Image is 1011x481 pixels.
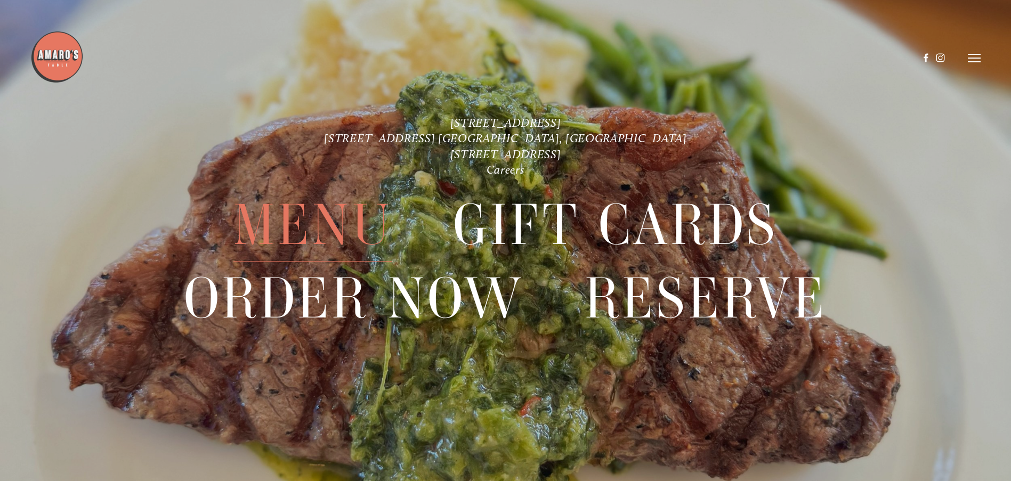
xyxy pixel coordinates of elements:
[453,189,778,261] a: Gift Cards
[453,189,778,262] span: Gift Cards
[184,263,524,335] a: Order Now
[184,263,524,336] span: Order Now
[30,30,84,84] img: Amaro's Table
[233,189,392,262] span: Menu
[585,263,827,335] a: Reserve
[233,189,392,261] a: Menu
[585,263,827,336] span: Reserve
